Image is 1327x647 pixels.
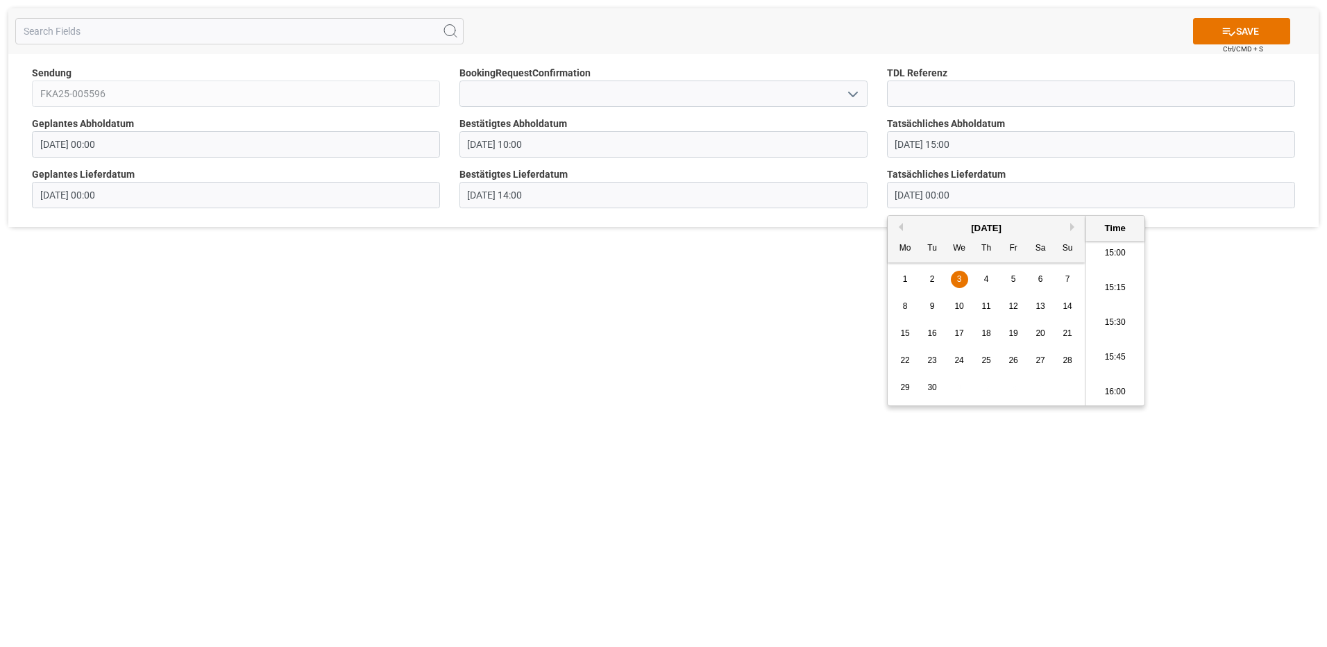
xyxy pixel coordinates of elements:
div: Choose Sunday, September 14th, 2025 [1059,298,1076,315]
div: Choose Monday, September 1st, 2025 [897,271,914,288]
span: 21 [1063,328,1072,338]
span: 27 [1036,355,1045,365]
div: Choose Friday, September 5th, 2025 [1005,271,1022,288]
span: Bestätigtes Abholdatum [459,117,567,131]
span: 14 [1063,301,1072,311]
li: 15:30 [1085,305,1144,340]
input: Search Fields [15,18,464,44]
div: month 2025-09 [892,266,1081,401]
span: 28 [1063,355,1072,365]
div: Choose Wednesday, September 10th, 2025 [951,298,968,315]
span: Geplantes Abholdatum [32,117,134,131]
div: Choose Wednesday, September 17th, 2025 [951,325,968,342]
li: 15:15 [1085,271,1144,305]
li: 15:00 [1085,236,1144,271]
div: Choose Tuesday, September 2nd, 2025 [924,271,941,288]
div: Choose Thursday, September 4th, 2025 [978,271,995,288]
div: Choose Thursday, September 25th, 2025 [978,352,995,369]
input: DD.MM.YYYY HH:MM [32,182,440,208]
span: 5 [1011,274,1016,284]
div: Choose Monday, September 29th, 2025 [897,379,914,396]
input: DD.MM.YYYY HH:MM [459,182,868,208]
div: Sa [1032,240,1049,258]
input: DD.MM.YYYY HH:MM [459,131,868,158]
button: Previous Month [895,223,903,231]
input: DD.MM.YYYY HH:MM [32,131,440,158]
span: Tatsächliches Abholdatum [887,117,1005,131]
span: 18 [981,328,990,338]
div: Choose Wednesday, September 24th, 2025 [951,352,968,369]
div: Choose Tuesday, September 23rd, 2025 [924,352,941,369]
div: [DATE] [888,221,1085,235]
button: open menu [841,83,862,105]
span: 22 [900,355,909,365]
div: Choose Monday, September 15th, 2025 [897,325,914,342]
span: 23 [927,355,936,365]
input: DD.MM.YYYY HH:MM [887,131,1295,158]
span: 12 [1008,301,1017,311]
span: 13 [1036,301,1045,311]
div: Choose Sunday, September 21st, 2025 [1059,325,1076,342]
span: 25 [981,355,990,365]
span: 11 [981,301,990,311]
span: 16 [927,328,936,338]
div: Choose Saturday, September 27th, 2025 [1032,352,1049,369]
span: 8 [903,301,908,311]
span: 15 [900,328,909,338]
span: 29 [900,383,909,392]
span: 1 [903,274,908,284]
div: Time [1089,221,1141,235]
span: 3 [957,274,962,284]
div: Choose Sunday, September 28th, 2025 [1059,352,1076,369]
li: 15:45 [1085,340,1144,375]
input: DD.MM.YYYY HH:MM [887,182,1295,208]
div: Choose Thursday, September 18th, 2025 [978,325,995,342]
span: Tatsächliches Lieferdatum [887,167,1006,182]
span: TDL Referenz [887,66,947,81]
button: Next Month [1070,223,1079,231]
div: Choose Friday, September 19th, 2025 [1005,325,1022,342]
div: Choose Tuesday, September 16th, 2025 [924,325,941,342]
span: 19 [1008,328,1017,338]
div: Choose Friday, September 26th, 2025 [1005,352,1022,369]
div: Choose Friday, September 12th, 2025 [1005,298,1022,315]
div: Choose Wednesday, September 3rd, 2025 [951,271,968,288]
div: We [951,240,968,258]
div: Mo [897,240,914,258]
span: 4 [984,274,989,284]
div: Choose Monday, September 8th, 2025 [897,298,914,315]
div: Su [1059,240,1076,258]
div: Choose Tuesday, September 9th, 2025 [924,298,941,315]
div: Tu [924,240,941,258]
span: 30 [927,383,936,392]
span: Bestätigtes Lieferdatum [459,167,568,182]
span: 17 [954,328,963,338]
div: Choose Thursday, September 11th, 2025 [978,298,995,315]
span: BookingRequestConfirmation [459,66,591,81]
div: Choose Tuesday, September 30th, 2025 [924,379,941,396]
div: Choose Sunday, September 7th, 2025 [1059,271,1076,288]
button: SAVE [1193,18,1290,44]
span: Ctrl/CMD + S [1223,44,1263,54]
div: Th [978,240,995,258]
span: 20 [1036,328,1045,338]
div: Choose Monday, September 22nd, 2025 [897,352,914,369]
span: 24 [954,355,963,365]
span: 26 [1008,355,1017,365]
span: 7 [1065,274,1070,284]
div: Choose Saturday, September 6th, 2025 [1032,271,1049,288]
div: Choose Saturday, September 13th, 2025 [1032,298,1049,315]
span: 6 [1038,274,1043,284]
span: 10 [954,301,963,311]
span: Sendung [32,66,71,81]
div: Choose Saturday, September 20th, 2025 [1032,325,1049,342]
span: 9 [930,301,935,311]
div: Fr [1005,240,1022,258]
li: 16:00 [1085,375,1144,410]
span: 2 [930,274,935,284]
span: Geplantes Lieferdatum [32,167,135,182]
